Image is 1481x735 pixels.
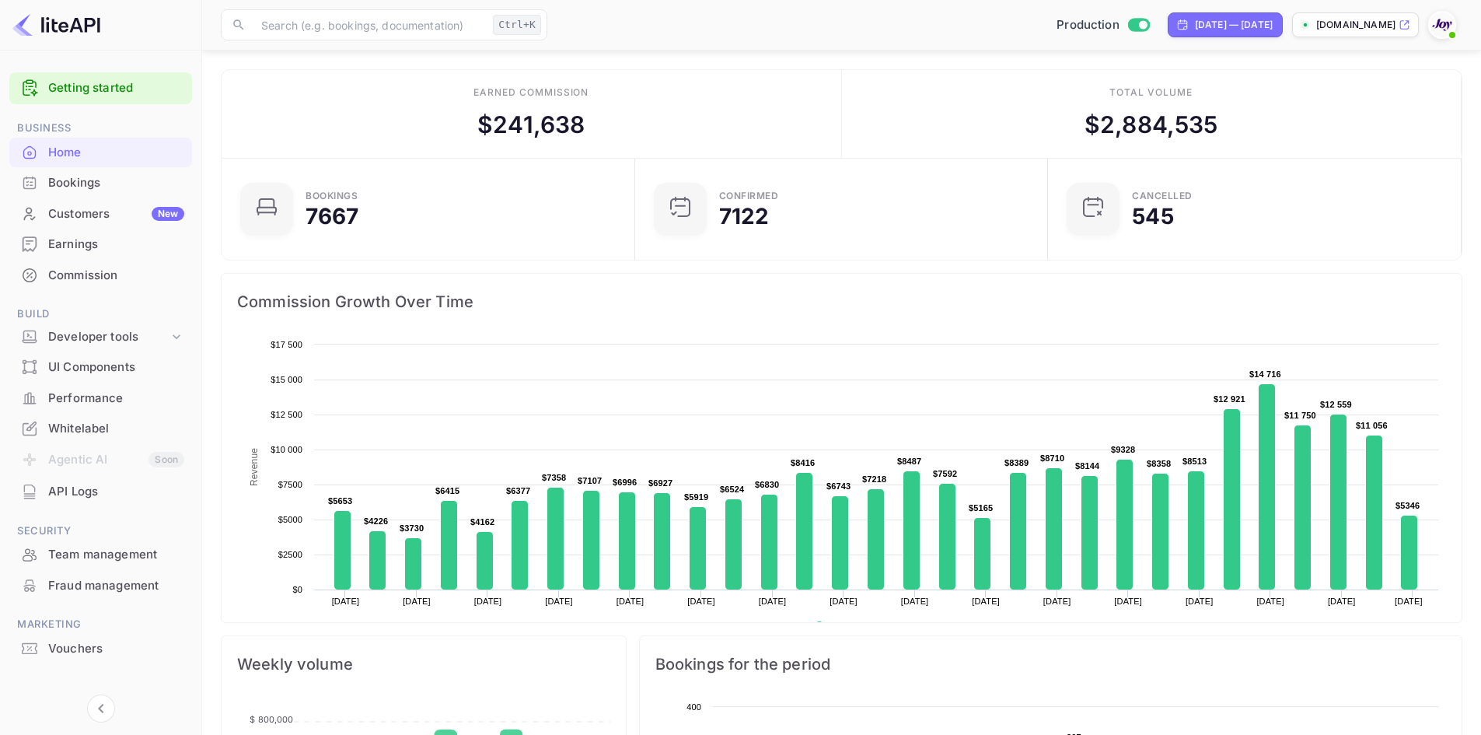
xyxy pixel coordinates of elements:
div: Customers [48,205,184,223]
text: [DATE] [687,597,715,606]
text: $10 000 [271,445,302,454]
div: API Logs [48,483,184,501]
p: [DOMAIN_NAME] [1316,18,1395,32]
text: $9328 [1111,445,1135,454]
text: Revenue [830,621,869,632]
text: $4226 [364,516,388,526]
text: $7107 [578,476,602,485]
div: Performance [9,383,192,414]
text: $15 000 [271,375,302,384]
text: Revenue [249,448,260,486]
div: API Logs [9,477,192,507]
div: Getting started [9,72,192,104]
text: $7218 [862,474,886,484]
text: $8710 [1040,453,1064,463]
text: $3730 [400,523,424,533]
div: Earnings [48,236,184,254]
text: [DATE] [1328,597,1356,606]
text: $17 500 [271,340,302,349]
tspan: $ 800,000 [250,714,293,725]
div: Earnings [9,229,192,260]
div: Whitelabel [9,414,192,444]
button: Collapse navigation [87,695,115,723]
text: [DATE] [972,597,1000,606]
text: [DATE] [474,597,502,606]
span: Bookings for the period [655,652,1446,677]
text: [DATE] [759,597,787,606]
text: $12 559 [1320,400,1352,409]
text: $8144 [1075,461,1100,471]
a: Bookings [9,168,192,197]
div: Developer tools [9,324,192,351]
div: CANCELLED [1132,191,1193,201]
a: Team management [9,540,192,569]
text: $7592 [933,469,957,478]
text: $6377 [506,486,530,495]
span: Production [1057,16,1119,34]
text: [DATE] [617,597,644,606]
text: $6743 [826,481,851,491]
span: Build [9,306,192,323]
text: $8389 [1004,458,1029,467]
text: [DATE] [1256,597,1284,606]
div: 7667 [306,205,359,227]
text: [DATE] [1114,597,1142,606]
text: $6830 [755,480,779,489]
a: Earnings [9,229,192,258]
text: $8487 [897,457,921,466]
a: Getting started [48,79,184,97]
span: Security [9,523,192,540]
span: Weekly volume [237,652,610,677]
text: $5653 [328,496,352,506]
a: Whitelabel [9,414,192,443]
div: Switch to Sandbox mode [1050,16,1155,34]
div: UI Components [48,359,184,376]
div: Commission [48,267,184,285]
text: $5000 [278,515,302,524]
text: $5919 [684,492,708,502]
text: $6524 [720,485,745,494]
a: API Logs [9,477,192,506]
div: New [152,207,184,221]
input: Search (e.g. bookings, documentation) [252,9,487,40]
text: $2500 [278,550,302,559]
text: 400 [686,702,701,712]
text: $4162 [470,517,494,527]
div: [DATE] — [DATE] [1195,18,1273,32]
div: Fraud management [48,577,184,595]
div: Confirmed [719,191,779,201]
text: $11 750 [1284,411,1316,420]
text: [DATE] [1186,597,1214,606]
span: Marketing [9,616,192,633]
div: Vouchers [9,634,192,664]
text: $7500 [278,480,302,489]
text: $6996 [613,478,637,487]
text: $8416 [791,458,815,467]
img: LiteAPI logo [12,12,100,37]
div: Fraud management [9,571,192,601]
a: Fraud management [9,571,192,600]
a: Home [9,138,192,166]
text: $12 500 [271,410,302,419]
text: $6415 [435,486,459,495]
div: Total volume [1109,86,1193,100]
div: Whitelabel [48,420,184,438]
div: Home [48,144,184,162]
div: Bookings [9,168,192,198]
div: Earned commission [473,86,589,100]
div: Performance [48,390,184,408]
text: [DATE] [545,597,573,606]
a: Performance [9,383,192,412]
div: Ctrl+K [493,15,541,35]
div: 545 [1132,205,1173,227]
text: [DATE] [830,597,858,606]
text: $14 716 [1249,369,1281,379]
div: Commission [9,261,192,291]
text: $6927 [648,478,672,488]
text: $12 921 [1214,394,1245,404]
div: Team management [48,546,184,564]
div: 7122 [719,205,770,227]
text: [DATE] [1043,597,1071,606]
text: $5346 [1395,501,1420,510]
img: With Joy [1430,12,1455,37]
